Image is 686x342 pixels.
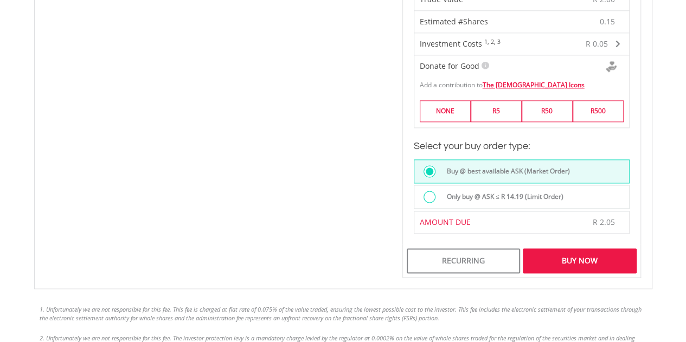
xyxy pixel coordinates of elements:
[471,100,522,121] label: R5
[420,61,479,71] span: Donate for Good
[593,217,615,227] span: R 2.05
[420,16,488,27] span: Estimated #Shares
[407,248,520,273] div: Recurring
[414,139,630,154] h3: Select your buy order type:
[484,38,501,46] sup: 1, 2, 3
[522,100,573,121] label: R50
[523,248,636,273] div: Buy Now
[440,165,570,177] label: Buy @ best available ASK (Market Order)
[440,191,563,203] label: Only buy @ ASK ≤ R 14.19 (Limit Order)
[573,100,624,121] label: R500
[483,80,585,89] a: The [DEMOGRAPHIC_DATA] Icons
[586,38,608,49] span: R 0.05
[420,217,471,227] span: AMOUNT DUE
[420,38,482,49] span: Investment Costs
[40,305,647,322] li: 1. Unfortunately we are not responsible for this fee. This fee is charged at flat rate of 0.075% ...
[414,75,629,89] div: Add a contribution to
[606,61,617,72] img: Donte For Good
[600,16,615,27] span: 0.15
[420,100,471,121] label: NONE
